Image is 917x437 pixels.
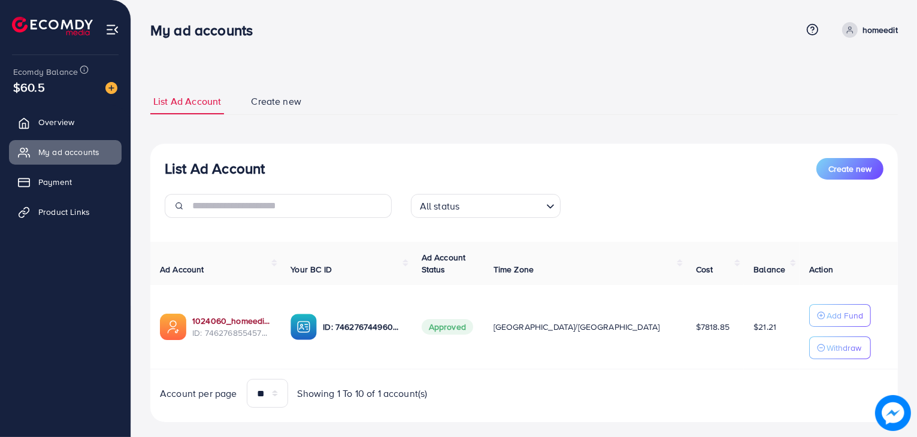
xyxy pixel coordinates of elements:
span: [GEOGRAPHIC_DATA]/[GEOGRAPHIC_DATA] [494,321,660,333]
div: Search for option [411,194,561,218]
span: Create new [251,95,301,108]
span: Create new [828,163,871,175]
img: ic-ba-acc.ded83a64.svg [290,314,317,340]
h3: List Ad Account [165,160,265,177]
span: $60.5 [13,78,45,96]
img: menu [105,23,119,37]
p: Add Fund [827,308,863,323]
span: Payment [38,176,72,188]
span: $21.21 [753,321,776,333]
span: List Ad Account [153,95,221,108]
h3: My ad accounts [150,22,262,39]
button: Create new [816,158,883,180]
img: ic-ads-acc.e4c84228.svg [160,314,186,340]
span: Showing 1 To 10 of 1 account(s) [298,387,428,400]
span: Account per page [160,387,237,400]
span: ID: 7462768554572742672 [192,327,271,339]
span: Product Links [38,206,90,218]
span: All status [417,198,462,215]
span: Time Zone [494,263,534,275]
a: homeedit [837,22,898,38]
input: Search for option [463,195,541,215]
img: logo [12,17,93,35]
span: Ecomdy Balance [13,66,78,78]
a: My ad accounts [9,140,122,164]
a: Product Links [9,200,122,224]
span: Approved [422,319,473,335]
span: Cost [696,263,713,275]
span: Balance [753,263,785,275]
span: Action [809,263,833,275]
a: Overview [9,110,122,134]
span: My ad accounts [38,146,99,158]
button: Add Fund [809,304,871,327]
span: Ad Account [160,263,204,275]
p: homeedit [862,23,898,37]
div: <span class='underline'>1024060_homeedit7_1737561213516</span></br>7462768554572742672 [192,315,271,339]
img: image [105,82,117,94]
a: 1024060_homeedit7_1737561213516 [192,315,271,327]
span: Ad Account Status [422,251,466,275]
p: Withdraw [827,341,861,355]
p: ID: 7462767449604177937 [323,320,402,334]
img: image [875,395,911,431]
span: $7818.85 [696,321,730,333]
span: Your BC ID [290,263,332,275]
button: Withdraw [809,336,871,359]
a: Payment [9,170,122,194]
span: Overview [38,116,74,128]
